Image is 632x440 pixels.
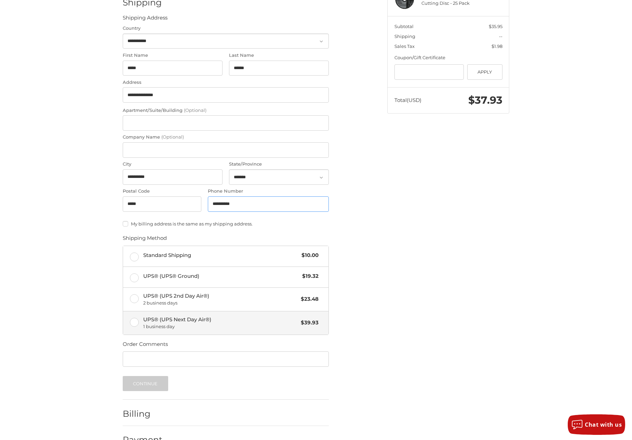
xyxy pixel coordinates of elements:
[143,272,299,280] span: UPS® (UPS® Ground)
[394,24,414,29] span: Subtotal
[161,134,184,140] small: (Optional)
[298,251,319,259] span: $10.00
[123,340,168,351] legend: Order Comments
[499,34,502,39] span: --
[123,161,223,168] label: City
[123,221,329,227] label: My billing address is the same as my shipping address.
[184,107,206,113] small: (Optional)
[467,64,502,80] button: Apply
[299,272,319,280] span: $19.32
[143,251,298,259] span: Standard Shipping
[123,376,168,391] button: Continue
[208,188,329,195] label: Phone Number
[229,52,329,59] label: Last Name
[394,43,415,49] span: Sales Tax
[394,64,464,80] input: Gift Certificate or Coupon Code
[468,94,502,106] span: $37.93
[123,234,167,245] legend: Shipping Method
[123,14,167,25] legend: Shipping Address
[394,97,421,103] span: Total (USD)
[123,107,329,114] label: Apartment/Suite/Building
[123,79,329,86] label: Address
[143,292,298,307] span: UPS® (UPS 2nd Day Air®)
[123,188,201,195] label: Postal Code
[143,323,298,330] span: 1 business day
[123,25,329,32] label: Country
[489,24,502,29] span: $35.95
[394,34,415,39] span: Shipping
[143,316,298,330] span: UPS® (UPS Next Day Air®)
[297,295,319,303] span: $23.48
[123,134,329,141] label: Company Name
[123,409,163,419] h2: Billing
[297,319,319,327] span: $39.93
[394,54,502,61] div: Coupon/Gift Certificate
[123,52,223,59] label: First Name
[143,300,298,307] span: 2 business days
[585,421,622,428] span: Chat with us
[568,414,625,435] button: Chat with us
[492,43,502,49] span: $1.98
[229,161,329,168] label: State/Province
